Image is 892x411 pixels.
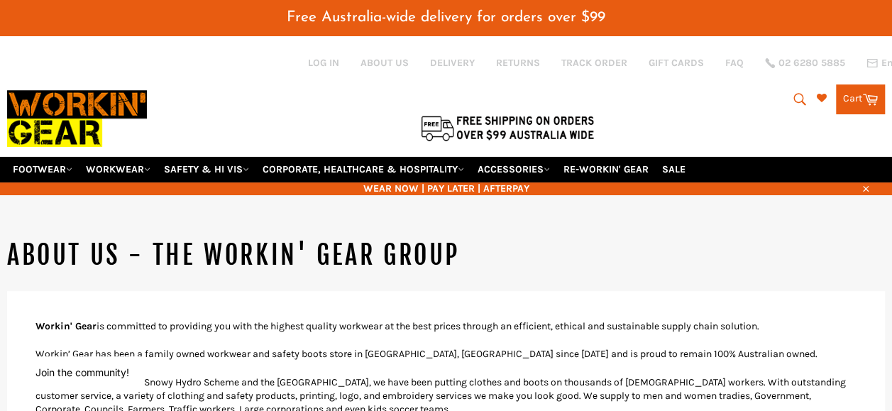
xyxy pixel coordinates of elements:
[778,58,845,68] span: 02 6280 5885
[656,157,691,182] a: SALE
[7,182,885,195] span: WEAR NOW | PAY LATER | AFTERPAY
[419,113,596,143] img: Flat $9.95 shipping Australia wide
[472,157,556,182] a: ACCESSORIES
[80,157,156,182] a: WORKWEAR
[35,320,97,332] strong: Workin' Gear
[561,56,627,70] a: TRACK ORDER
[649,56,704,70] a: GIFT CARDS
[35,347,857,361] p: Workin’ Gear has been a family owned workwear and safety boots store in [GEOGRAPHIC_DATA], [GEOGR...
[35,366,129,378] button: Join the community!
[360,56,409,70] a: ABOUT US
[35,319,857,333] p: is committed to providing you with the highest quality workwear at the best prices through an eff...
[836,84,885,114] a: Cart
[725,56,744,70] a: FAQ
[287,10,605,25] span: Free Australia-wide delivery for orders over $99
[765,58,845,68] a: 02 6280 5885
[257,157,470,182] a: CORPORATE, HEALTHCARE & HOSPITALITY
[308,57,339,69] a: Log in
[7,157,78,182] a: FOOTWEAR
[430,56,475,70] a: DELIVERY
[496,56,540,70] a: RETURNS
[7,81,147,156] img: Workin Gear leaders in Workwear, Safety Boots, PPE, Uniforms. Australia's No.1 in Workwear
[7,238,885,273] h1: ABOUT US - The Workin' Gear Group
[558,157,654,182] a: RE-WORKIN' GEAR
[158,157,255,182] a: SAFETY & HI VIS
